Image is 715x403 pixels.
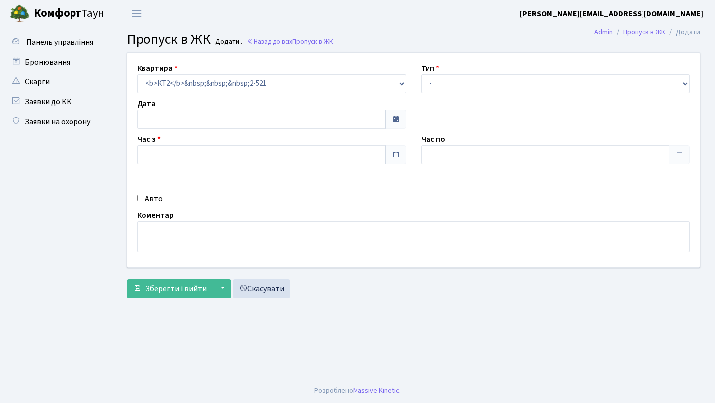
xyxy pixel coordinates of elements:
label: Дата [137,98,156,110]
label: Час з [137,134,161,145]
a: [PERSON_NAME][EMAIL_ADDRESS][DOMAIN_NAME] [520,8,703,20]
span: Панель управління [26,37,93,48]
a: Заявки на охорону [5,112,104,132]
a: Скарги [5,72,104,92]
div: Розроблено . [314,385,401,396]
a: Бронювання [5,52,104,72]
img: logo.png [10,4,30,24]
a: Заявки до КК [5,92,104,112]
span: Таун [34,5,104,22]
label: Коментар [137,209,174,221]
span: Пропуск в ЖК [292,37,333,46]
b: Комфорт [34,5,81,21]
small: Додати . [214,38,242,46]
a: Пропуск в ЖК [623,27,665,37]
a: Massive Kinetic [353,385,399,396]
nav: breadcrumb [579,22,715,43]
label: Квартира [137,63,178,74]
span: Зберегти і вийти [145,283,207,294]
button: Зберегти і вийти [127,279,213,298]
a: Назад до всіхПропуск в ЖК [247,37,333,46]
b: [PERSON_NAME][EMAIL_ADDRESS][DOMAIN_NAME] [520,8,703,19]
li: Додати [665,27,700,38]
label: Тип [421,63,439,74]
label: Час по [421,134,445,145]
span: Пропуск в ЖК [127,29,211,49]
a: Admin [594,27,613,37]
button: Переключити навігацію [124,5,149,22]
a: Скасувати [233,279,290,298]
a: Панель управління [5,32,104,52]
label: Авто [145,193,163,204]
